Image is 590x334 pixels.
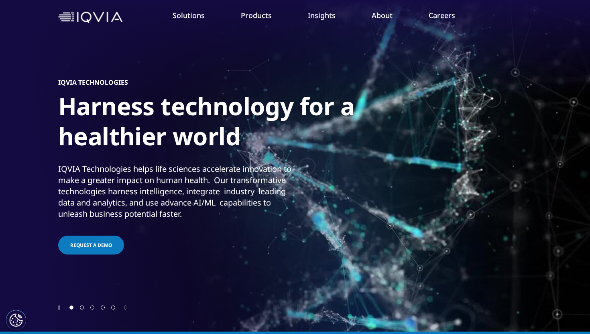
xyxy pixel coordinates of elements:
div: Next slide [124,303,126,311]
h5: IQVIA TECHNOLOGIES [58,78,128,86]
a: Insights [308,10,336,20]
span: Request a Demo [70,242,112,248]
a: Request a Demo [58,236,124,255]
img: IQVIA Healthcare Information Technology and Pharma Clinical Research Company [58,12,122,23]
span: Go to slide 3 [90,305,94,310]
div: IQVIA Technologies helps life sciences accelerate innovation to make a greater impact on human he... [58,163,293,220]
span: Go to slide 2 [80,305,84,310]
span: Go to slide 1 [69,305,73,310]
span: Go to slide 4 [101,305,105,310]
a: Solutions [173,10,205,20]
a: Careers [429,10,455,20]
a: Products [241,10,272,20]
a: About [372,10,393,20]
button: Cookie 设置 [6,310,26,330]
div: 1 / 5 [58,31,532,303]
span: Go to slide 5 [111,305,115,310]
h1: Harness technology for a healthier world [58,91,359,156]
div: Previous slide [58,303,60,311]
